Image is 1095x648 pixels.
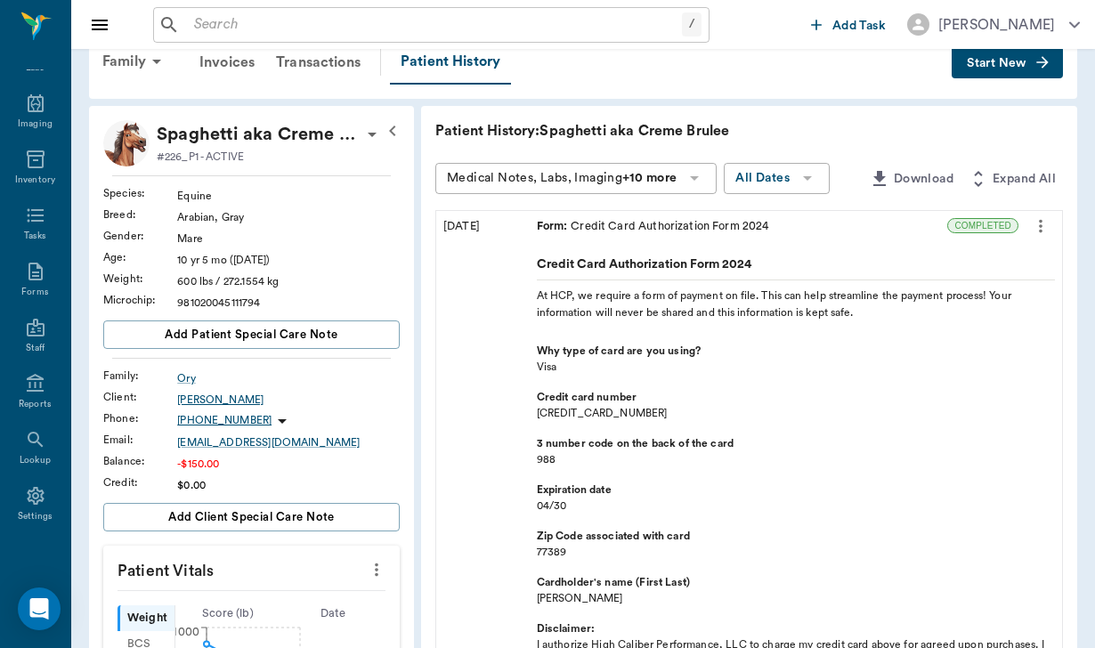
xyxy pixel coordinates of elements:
p: Spaghetti aka Creme Brulee Ory [157,120,361,149]
span: Form : [537,218,572,235]
div: Email : [103,432,177,448]
button: Add Task [804,8,893,41]
b: 3 number code on the back of the card [537,435,1055,451]
img: Profile Image [103,120,150,166]
div: Species : [103,185,177,201]
span: [PERSON_NAME] [537,590,1055,606]
div: Mare [177,231,400,247]
b: Disclaimer: [537,620,1055,636]
b: Cardholder's name (First Last) [537,574,1055,590]
div: Forms [21,286,48,299]
button: Close drawer [82,7,118,43]
a: [EMAIL_ADDRESS][DOMAIN_NAME] [177,434,400,450]
div: Family [92,40,178,83]
div: 981020045111794 [177,295,400,311]
div: Client : [103,389,177,405]
span: [CREDIT_CARD_NUMBER] [537,405,1055,421]
div: Age : [103,249,177,265]
div: Score ( lb ) [175,605,280,622]
span: 04/30 [537,498,1055,514]
div: Breed : [103,207,177,223]
b: Why type of card are you using? [537,343,1055,359]
a: [PERSON_NAME] [177,392,400,408]
div: Balance : [103,453,177,469]
a: Ory [177,370,400,386]
div: Microchip : [103,292,177,308]
a: Patient History [390,40,511,85]
div: Gender : [103,228,177,244]
div: Settings [18,510,53,523]
b: Zip Code associated with card [537,528,1055,544]
div: [PERSON_NAME] [938,14,1055,36]
div: Staff [26,342,45,355]
b: Credit card number [537,389,1055,405]
span: 77389 [537,544,1055,560]
span: 988 [537,451,1055,467]
button: Expand All [961,163,1063,196]
b: Expiration date [537,482,1055,498]
p: Patient Vitals [103,546,400,590]
div: Inventory [15,174,55,187]
button: Add patient Special Care Note [103,320,400,349]
div: $0.00 [177,477,400,493]
span: Visa [537,359,1055,375]
span: Add patient Special Care Note [165,325,337,344]
div: Phone : [103,410,177,426]
button: Start New [952,46,1063,79]
div: -$150.00 [177,456,400,472]
span: Expand All [993,168,1056,190]
div: Weight [118,605,174,631]
a: Invoices [189,41,265,84]
h5: Credit Card Authorization Form 2024 [537,256,1055,273]
div: / [682,12,702,36]
p: #226_P1 - ACTIVE [157,149,244,165]
button: more [1026,211,1055,241]
span: COMPLETED [948,219,1018,232]
tspan: 1000 [173,627,199,637]
div: Equine [177,188,400,204]
button: more [362,555,391,585]
div: Imaging [18,117,53,131]
div: 10 yr 5 mo ([DATE]) [177,252,400,268]
div: Date [280,605,385,622]
h6: At HCP, we require a form of payment on file. This can help streamline the payment process! Your ... [537,288,1055,321]
div: Arabian, Gray [177,209,400,225]
h6: Nectar [53,5,56,44]
div: Family : [103,368,177,384]
div: Lookup [20,454,51,467]
div: Credit : [103,474,177,490]
div: Tasks [24,230,46,243]
p: Patient History: Spaghetti aka Creme Brulee [435,120,969,142]
button: Download [862,163,961,196]
div: Credit Card Authorization Form 2024 [537,218,769,235]
div: Reports [19,398,52,411]
button: Add client Special Care Note [103,503,400,531]
div: Medical Notes, Labs, Imaging [447,167,677,190]
a: Transactions [265,41,371,84]
input: Search [187,12,682,37]
span: Add client Special Care Note [168,507,335,527]
button: All Dates [724,163,830,194]
b: +10 more [622,172,677,184]
button: [PERSON_NAME] [893,8,1094,41]
div: Open Intercom Messenger [18,587,61,630]
p: [PHONE_NUMBER] [177,413,272,428]
div: Weight : [103,271,177,287]
div: 600 lbs / 272.1554 kg [177,273,400,289]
